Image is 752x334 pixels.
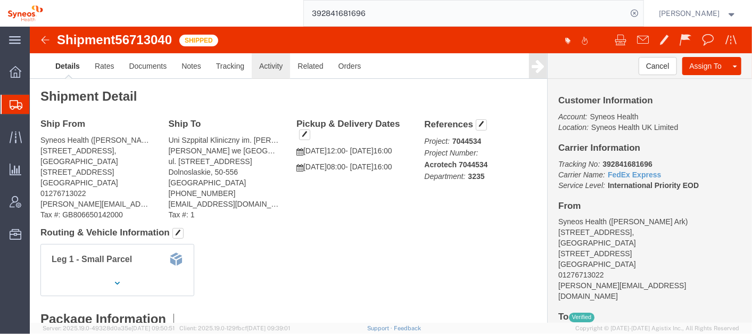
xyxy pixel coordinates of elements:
img: logo [7,5,43,21]
span: Server: 2025.19.0-49328d0a35e [43,325,175,331]
a: Support [367,325,394,331]
a: Feedback [394,325,421,331]
span: [DATE] 09:50:51 [131,325,175,331]
span: Copyright © [DATE]-[DATE] Agistix Inc., All Rights Reserved [575,324,739,333]
span: Julie Ryan [659,7,720,19]
span: [DATE] 09:39:01 [247,325,290,331]
button: [PERSON_NAME] [659,7,738,20]
iframe: FS Legacy Container [30,27,752,323]
span: Client: 2025.19.0-129fbcf [179,325,290,331]
input: Search for shipment number, reference number [304,1,627,26]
